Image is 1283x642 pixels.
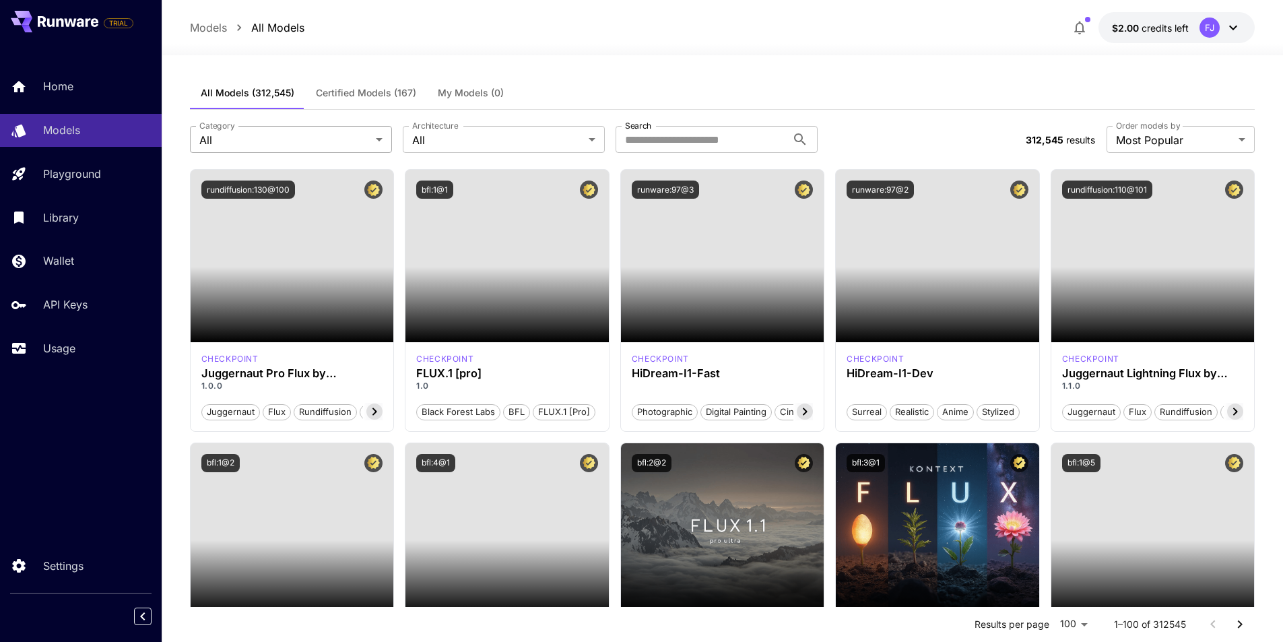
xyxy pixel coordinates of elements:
label: Category [199,120,235,131]
div: $2.00 [1112,21,1189,35]
div: FLUX.1 D [201,353,259,365]
span: Anime [937,406,973,419]
span: 312,545 [1026,134,1063,146]
button: Black Forest Labs [416,403,500,420]
button: rundiffusion [1154,403,1218,420]
button: BFL [503,403,530,420]
button: Certified Model – Vetted for best performance and includes a commercial license. [580,181,598,199]
div: FJ [1199,18,1220,38]
button: Certified Model – Vetted for best performance and includes a commercial license. [795,181,813,199]
button: Realistic [890,403,934,420]
span: All [412,132,583,148]
span: My Models (0) [438,87,504,99]
span: flux [1124,406,1151,419]
button: Anime [937,403,974,420]
span: pro [360,406,384,419]
span: Add your payment card to enable full platform functionality. [104,15,133,31]
button: Certified Model – Vetted for best performance and includes a commercial license. [580,454,598,472]
span: Stylized [977,406,1019,419]
div: HiDream Fast [632,353,689,365]
p: checkpoint [416,353,473,365]
span: flux [263,406,290,419]
button: Surreal [847,403,887,420]
h3: HiDream-I1-Dev [847,367,1028,380]
button: Certified Model – Vetted for best performance and includes a commercial license. [1010,181,1028,199]
button: bfl:3@1 [847,454,885,472]
button: juggernaut [1062,403,1121,420]
button: Certified Model – Vetted for best performance and includes a commercial license. [364,454,383,472]
div: fluxpro [416,353,473,365]
p: checkpoint [1062,353,1119,365]
button: rundiffusion:130@100 [201,181,295,199]
p: Library [43,210,79,226]
p: Models [43,122,80,138]
span: credits left [1142,22,1189,34]
button: Certified Model – Vetted for best performance and includes a commercial license. [795,454,813,472]
button: Photographic [632,403,698,420]
p: API Keys [43,296,88,313]
p: Home [43,78,73,94]
span: $2.00 [1112,22,1142,34]
span: Photographic [632,406,697,419]
button: runware:97@3 [632,181,699,199]
span: rundiffusion [1155,406,1217,419]
span: BFL [504,406,529,419]
button: flux [263,403,291,420]
button: FLUX.1 [pro] [533,403,595,420]
button: Certified Model – Vetted for best performance and includes a commercial license. [1225,454,1243,472]
div: Juggernaut Pro Flux by RunDiffusion [201,367,383,380]
span: Realistic [890,406,933,419]
div: 100 [1055,614,1092,634]
button: $2.00FJ [1098,12,1255,43]
button: bfl:4@1 [416,454,455,472]
p: Wallet [43,253,74,269]
div: FLUX.1 D [1062,353,1119,365]
button: bfl:1@2 [201,454,240,472]
p: 1.0 [416,380,598,392]
button: Stylized [977,403,1020,420]
span: TRIAL [104,18,133,28]
span: FLUX.1 [pro] [533,406,595,419]
span: All [199,132,370,148]
p: checkpoint [201,353,259,365]
p: Playground [43,166,101,182]
div: HiDream Dev [847,353,904,365]
button: Go to next page [1226,611,1253,638]
button: Certified Model – Vetted for best performance and includes a commercial license. [364,181,383,199]
button: Certified Model – Vetted for best performance and includes a commercial license. [1010,454,1028,472]
span: Black Forest Labs [417,406,500,419]
button: bfl:1@5 [1062,454,1100,472]
p: Results per page [975,618,1049,631]
a: Models [190,20,227,36]
h3: FLUX.1 [pro] [416,367,598,380]
h3: Juggernaut Lightning Flux by RunDiffusion [1062,367,1244,380]
p: 1.0.0 [201,380,383,392]
button: Cinematic [775,403,826,420]
p: Usage [43,340,75,356]
button: rundiffusion [294,403,357,420]
button: bfl:1@1 [416,181,453,199]
button: Certified Model – Vetted for best performance and includes a commercial license. [1225,181,1243,199]
span: Digital Painting [701,406,771,419]
button: flux [1123,403,1152,420]
button: rundiffusion:110@101 [1062,181,1152,199]
label: Search [625,120,651,131]
p: 1.1.0 [1062,380,1244,392]
span: Cinematic [775,406,826,419]
span: results [1066,134,1095,146]
p: checkpoint [632,353,689,365]
span: juggernaut [202,406,259,419]
a: All Models [251,20,304,36]
button: bfl:2@2 [632,454,671,472]
button: Collapse sidebar [134,608,152,625]
button: Digital Painting [700,403,772,420]
label: Order models by [1116,120,1180,131]
span: Surreal [847,406,886,419]
button: runware:97@2 [847,181,914,199]
span: Certified Models (167) [316,87,416,99]
h3: HiDream-I1-Fast [632,367,814,380]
